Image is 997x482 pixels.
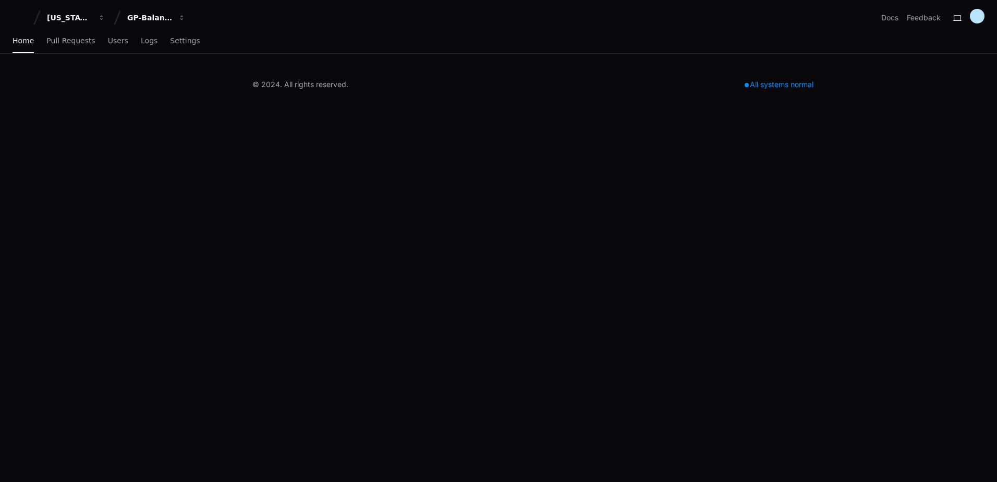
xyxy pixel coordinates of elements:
[13,38,34,44] span: Home
[127,13,172,23] div: GP-Balancing
[108,38,128,44] span: Users
[907,13,941,23] button: Feedback
[13,29,34,53] a: Home
[252,79,348,90] div: © 2024. All rights reserved.
[881,13,898,23] a: Docs
[170,29,200,53] a: Settings
[46,38,95,44] span: Pull Requests
[47,13,92,23] div: [US_STATE] Pacific
[46,29,95,53] a: Pull Requests
[123,8,190,27] button: GP-Balancing
[141,29,157,53] a: Logs
[43,8,110,27] button: [US_STATE] Pacific
[108,29,128,53] a: Users
[170,38,200,44] span: Settings
[141,38,157,44] span: Logs
[738,77,820,92] div: All systems normal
